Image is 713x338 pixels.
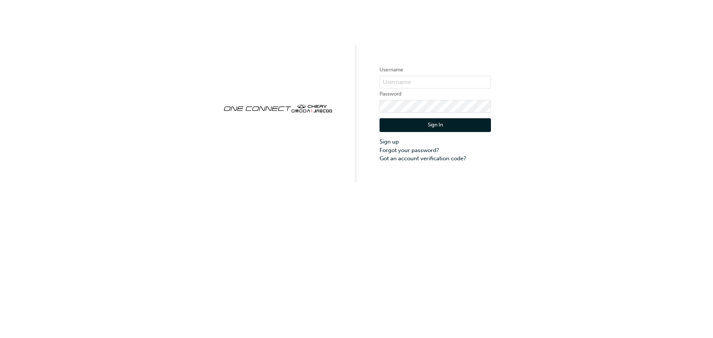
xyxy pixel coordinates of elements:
[380,154,491,163] a: Got an account verification code?
[380,90,491,99] label: Password
[380,76,491,88] input: Username
[380,146,491,155] a: Forgot your password?
[380,118,491,132] button: Sign In
[380,138,491,146] a: Sign up
[380,65,491,74] label: Username
[222,98,333,118] img: oneconnect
